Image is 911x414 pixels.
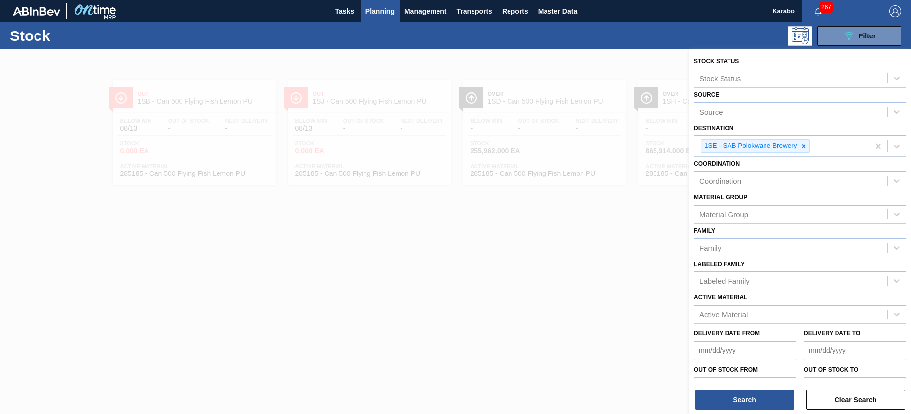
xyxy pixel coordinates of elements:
label: Out of Stock from [694,366,758,373]
span: Reports [502,5,528,17]
img: userActions [858,5,870,17]
img: Logout [889,5,901,17]
div: Active Material [699,310,748,319]
h1: Stock [10,30,156,41]
label: Active Material [694,294,747,301]
div: Source [699,107,723,116]
div: Programming: no user selected [788,26,812,46]
input: mm/dd/yyyy [694,341,796,360]
div: Family [699,243,721,252]
label: Material Group [694,194,747,201]
span: Filter [859,32,875,40]
label: Destination [694,125,733,132]
div: Labeled Family [699,277,750,285]
div: Coordination [699,177,741,185]
span: Planning [365,5,395,17]
span: Tasks [334,5,356,17]
input: mm/dd/yyyy [804,377,906,397]
label: Stock Status [694,58,739,65]
label: Delivery Date to [804,330,860,337]
label: Coordination [694,160,740,167]
span: Management [404,5,447,17]
span: Master Data [538,5,577,17]
label: Labeled Family [694,261,745,268]
input: mm/dd/yyyy [694,377,796,397]
input: mm/dd/yyyy [804,341,906,360]
span: Transports [457,5,492,17]
label: Delivery Date from [694,330,760,337]
label: Family [694,227,715,234]
button: Notifications [802,4,834,18]
div: Stock Status [699,74,741,82]
label: Source [694,91,719,98]
button: Filter [817,26,901,46]
label: Out of Stock to [804,366,858,373]
div: 1SE - SAB Polokwane Brewery [701,140,799,152]
div: Material Group [699,210,748,218]
span: 267 [819,2,833,13]
img: TNhmsLtSVTkK8tSr43FrP2fwEKptu5GPRR3wAAAABJRU5ErkJggg== [13,7,60,16]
